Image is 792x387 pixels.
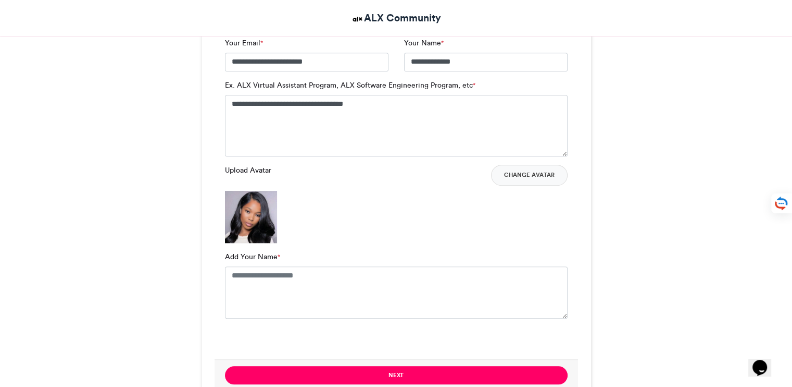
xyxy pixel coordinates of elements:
label: Upload Avatar [225,165,271,176]
img: 1758931345.784-b2dcae4267c1926e4edbba7f5065fdc4d8f11412.png [225,191,277,243]
button: Change Avatar [491,165,568,186]
img: ALX Community [351,13,364,26]
label: Your Email [225,38,263,49]
button: Next [225,366,568,384]
iframe: chat widget [748,345,782,377]
a: ALX Community [351,10,441,26]
label: Add Your Name [225,251,280,262]
label: Your Name [404,38,444,49]
label: Ex. ALX Virtual Assistant Program, ALX Software Engineering Program, etc [225,80,475,91]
